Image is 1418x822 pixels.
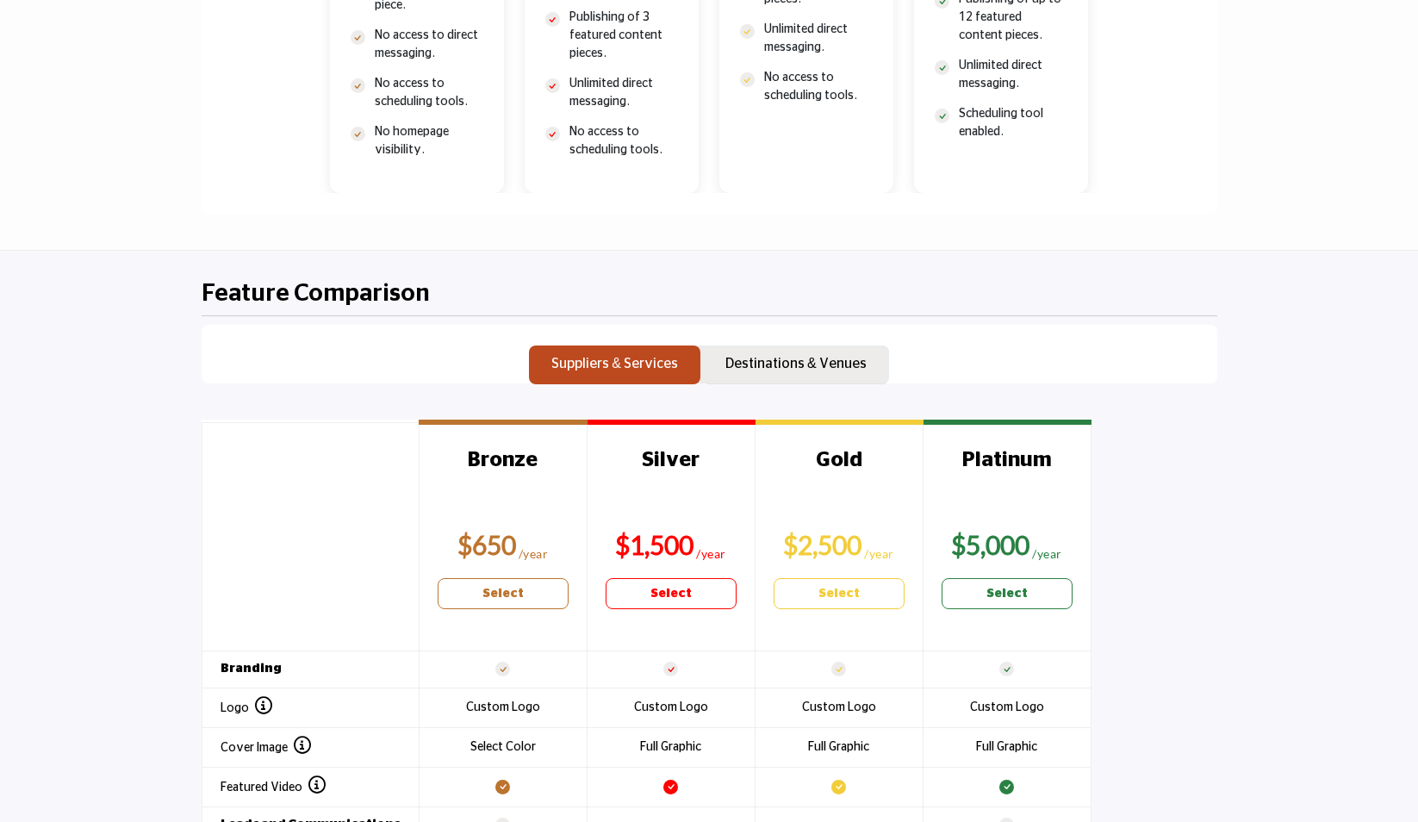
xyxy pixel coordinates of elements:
button: Destinations & Venues [703,346,889,385]
p: Suppliers & Services [551,353,678,374]
span: Full Graphic [976,741,1037,753]
span: Custom Logo [970,701,1044,713]
span: Custom Logo [634,701,708,713]
span: Custom Logo [802,701,876,713]
p: No access to scheduling tools. [375,75,483,111]
p: Destinations & Venues [725,353,867,374]
span: Full Graphic [640,741,701,753]
button: Suppliers & Services [529,346,700,385]
span: Custom Logo [466,701,540,713]
span: Featured Video [221,782,326,794]
p: Publishing of 3 featured content pieces. [569,9,678,63]
span: Full Graphic [808,741,869,753]
span: Cover Image [221,742,311,754]
p: Unlimited direct messaging. [569,75,678,111]
h2: Feature Comparison [202,280,430,309]
p: No homepage visibility. [375,123,483,159]
span: Logo [221,702,272,714]
p: No access to scheduling tools. [569,123,678,159]
p: No access to direct messaging. [375,27,483,63]
p: Unlimited direct messaging. [764,21,873,57]
span: Select Color [470,741,536,753]
strong: Branding [221,663,282,675]
p: Unlimited direct messaging. [959,57,1067,93]
p: Scheduling tool enabled. [959,105,1067,141]
p: No access to scheduling tools. [764,69,873,105]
